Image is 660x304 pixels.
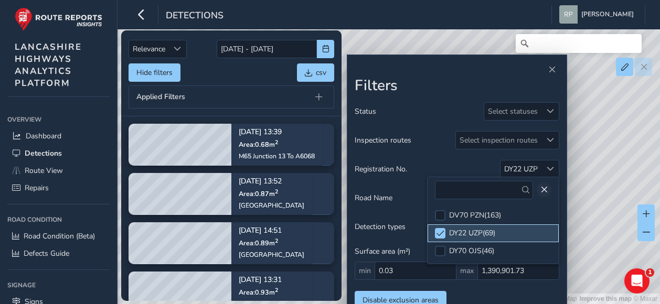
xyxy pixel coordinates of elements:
[545,62,559,77] button: Close
[275,138,278,146] sup: 2
[275,187,278,195] sup: 2
[239,140,278,149] span: Area: 0.68 m
[456,262,477,280] span: max
[449,228,495,238] div: DY22 UZP ( 69 )
[239,227,304,234] p: [DATE] 14:51
[239,178,304,185] p: [DATE] 13:52
[239,152,315,160] div: M65 Junction 13 To A6068
[169,40,186,58] div: Sort by Date
[504,164,538,174] div: DY22 UZP
[581,5,634,24] span: [PERSON_NAME]
[375,262,456,280] input: 0
[559,5,637,24] button: [PERSON_NAME]
[559,5,578,24] img: diamond-layout
[516,34,642,53] input: Search
[355,106,376,116] span: Status
[24,231,95,241] span: Road Condition (Beta)
[239,238,278,247] span: Area: 0.89 m
[537,182,551,197] button: Close
[129,40,169,58] span: Relevance
[7,277,110,293] div: Signage
[477,262,559,280] input: 0
[355,193,392,203] span: Road Name
[355,135,411,145] span: Inspection routes
[624,268,650,294] iframe: Intercom live chat
[136,93,185,101] span: Applied Filters
[15,7,102,31] img: rr logo
[239,288,278,297] span: Area: 0.93 m
[24,248,69,258] span: Defects Guide
[7,179,110,197] a: Repairs
[355,246,410,256] span: Surface area (m²)
[275,286,278,294] sup: 2
[355,222,406,232] span: Detection types
[7,245,110,262] a: Defects Guide
[484,103,541,120] div: Select statuses
[15,41,82,89] span: LANCASHIRE HIGHWAYS ANALYTICS PLATFORM
[355,77,559,95] h2: Filters
[646,268,654,277] span: 1
[449,246,494,256] div: DY70 OJS ( 46 )
[449,210,501,220] div: DV70 PZN ( 163 )
[7,162,110,179] a: Route View
[456,132,541,149] div: Select inspection routes
[166,9,223,24] span: Detections
[355,164,407,174] span: Registration No.
[239,189,278,198] span: Area: 0.87 m
[239,276,304,284] p: [DATE] 13:31
[239,201,304,210] div: [GEOGRAPHIC_DATA]
[7,127,110,145] a: Dashboard
[239,251,304,259] div: [GEOGRAPHIC_DATA]
[7,145,110,162] a: Detections
[129,63,180,82] button: Hide filters
[355,262,375,280] span: min
[25,148,62,158] span: Detections
[25,183,49,193] span: Repairs
[275,236,278,244] sup: 2
[316,68,326,78] span: csv
[7,112,110,127] div: Overview
[25,166,63,176] span: Route View
[26,131,61,141] span: Dashboard
[7,212,110,227] div: Road Condition
[7,227,110,245] a: Road Condition (Beta)
[239,128,315,136] p: [DATE] 13:39
[297,63,334,82] button: csv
